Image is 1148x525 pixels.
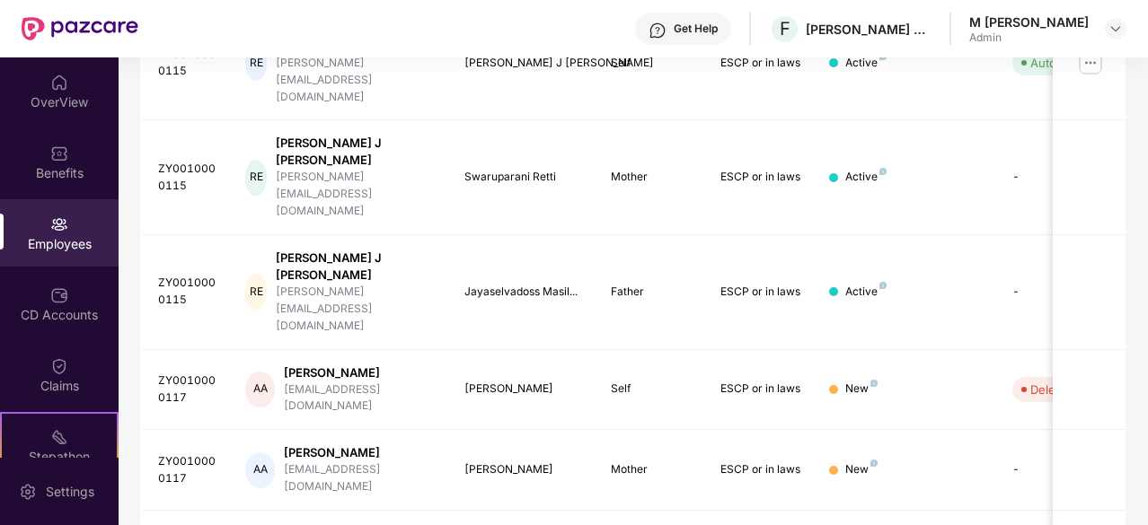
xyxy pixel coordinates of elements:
img: svg+xml;base64,PHN2ZyB4bWxucz0iaHR0cDovL3d3dy53My5vcmcvMjAwMC9zdmciIHdpZHRoPSI4IiBoZWlnaHQ9IjgiIH... [870,459,878,467]
div: Active [845,284,887,301]
div: [PERSON_NAME] J [PERSON_NAME] [276,249,436,284]
div: AA [245,452,275,488]
span: F [780,18,790,39]
div: [PERSON_NAME][EMAIL_ADDRESS][DOMAIN_NAME] [276,284,436,335]
div: Self [611,55,692,72]
img: manageButton [1076,48,1105,77]
div: [PERSON_NAME] [284,444,436,461]
div: RE [245,45,266,81]
div: Get Help [674,22,718,36]
div: AA [245,372,275,407]
div: Active [845,55,887,72]
td: - [998,120,1126,235]
div: ZY0010000115 [158,46,217,80]
div: ESCP or in laws [720,169,801,186]
div: ESCP or in laws [720,381,801,398]
img: svg+xml;base64,PHN2ZyBpZD0iRHJvcGRvd24tMzJ4MzIiIHhtbG5zPSJodHRwOi8vd3d3LnczLm9yZy8yMDAwL3N2ZyIgd2... [1108,22,1123,36]
div: ZY0010000117 [158,372,217,407]
div: Stepathon [2,448,117,466]
img: svg+xml;base64,PHN2ZyBpZD0iQ0RfQWNjb3VudHMiIGRhdGEtbmFtZT0iQ0QgQWNjb3VudHMiIHhtbG5zPSJodHRwOi8vd3... [50,286,68,304]
div: [PERSON_NAME] [284,364,436,381]
div: RE [245,274,266,310]
div: [PERSON_NAME] [464,381,582,398]
div: [PERSON_NAME] & [PERSON_NAME] Labs Private Limited [806,21,932,38]
div: [PERSON_NAME][EMAIL_ADDRESS][DOMAIN_NAME] [276,169,436,220]
div: [EMAIL_ADDRESS][DOMAIN_NAME] [284,381,436,416]
div: Mother [611,461,692,478]
img: svg+xml;base64,PHN2ZyBpZD0iQ2xhaW0iIHhtbG5zPSJodHRwOi8vd3d3LnczLm9yZy8yMDAwL3N2ZyIgd2lkdGg9IjIwIi... [50,357,68,375]
div: Jayaselvadoss Masil... [464,284,582,301]
div: Mother [611,169,692,186]
div: Self [611,381,692,398]
img: svg+xml;base64,PHN2ZyBpZD0iSG9tZSIgeG1sbnM9Imh0dHA6Ly93d3cudzMub3JnLzIwMDAvc3ZnIiB3aWR0aD0iMjAiIG... [50,74,68,92]
div: ZY0010000117 [158,453,217,487]
img: New Pazcare Logo [22,17,138,40]
div: [PERSON_NAME][EMAIL_ADDRESS][DOMAIN_NAME] [276,55,436,106]
img: svg+xml;base64,PHN2ZyB4bWxucz0iaHR0cDovL3d3dy53My5vcmcvMjAwMC9zdmciIHdpZHRoPSI4IiBoZWlnaHQ9IjgiIH... [870,380,878,387]
img: svg+xml;base64,PHN2ZyB4bWxucz0iaHR0cDovL3d3dy53My5vcmcvMjAwMC9zdmciIHdpZHRoPSI4IiBoZWlnaHQ9IjgiIH... [879,168,887,175]
img: svg+xml;base64,PHN2ZyBpZD0iU2V0dGluZy0yMHgyMCIgeG1sbnM9Imh0dHA6Ly93d3cudzMub3JnLzIwMDAvc3ZnIiB3aW... [19,483,37,501]
div: ZY0010000115 [158,161,217,195]
div: RE [245,160,266,196]
div: [PERSON_NAME] [464,461,582,478]
td: - [998,235,1126,350]
div: New [845,461,878,478]
div: Deleted [1030,381,1073,398]
div: ESCP or in laws [720,284,801,301]
img: svg+xml;base64,PHN2ZyBpZD0iRW1wbG95ZWVzIiB4bWxucz0iaHR0cDovL3d3dy53My5vcmcvMjAwMC9zdmciIHdpZHRoPS... [50,215,68,233]
div: Swaruparani Retti [464,169,582,186]
div: [PERSON_NAME] J [PERSON_NAME] [464,55,582,72]
div: [EMAIL_ADDRESS][DOMAIN_NAME] [284,461,436,495]
div: Father [611,284,692,301]
div: [PERSON_NAME] J [PERSON_NAME] [276,135,436,169]
div: M [PERSON_NAME] [969,13,1089,31]
div: Admin [969,31,1089,45]
div: Active [845,169,887,186]
div: New [845,381,878,398]
div: ESCP or in laws [720,55,801,72]
div: ESCP or in laws [720,461,801,478]
div: Settings [40,483,100,501]
td: - [998,430,1126,511]
img: svg+xml;base64,PHN2ZyBpZD0iSGVscC0zMngzMiIgeG1sbnM9Imh0dHA6Ly93d3cudzMub3JnLzIwMDAvc3ZnIiB3aWR0aD... [649,22,667,39]
div: ZY0010000115 [158,275,217,309]
div: Auto Verified [1030,54,1102,72]
img: svg+xml;base64,PHN2ZyBpZD0iQmVuZWZpdHMiIHhtbG5zPSJodHRwOi8vd3d3LnczLm9yZy8yMDAwL3N2ZyIgd2lkdGg9Ij... [50,144,68,162]
img: svg+xml;base64,PHN2ZyB4bWxucz0iaHR0cDovL3d3dy53My5vcmcvMjAwMC9zdmciIHdpZHRoPSIyMSIgaGVpZ2h0PSIyMC... [50,428,68,446]
img: svg+xml;base64,PHN2ZyB4bWxucz0iaHR0cDovL3d3dy53My5vcmcvMjAwMC9zdmciIHdpZHRoPSI4IiBoZWlnaHQ9IjgiIH... [879,282,887,289]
